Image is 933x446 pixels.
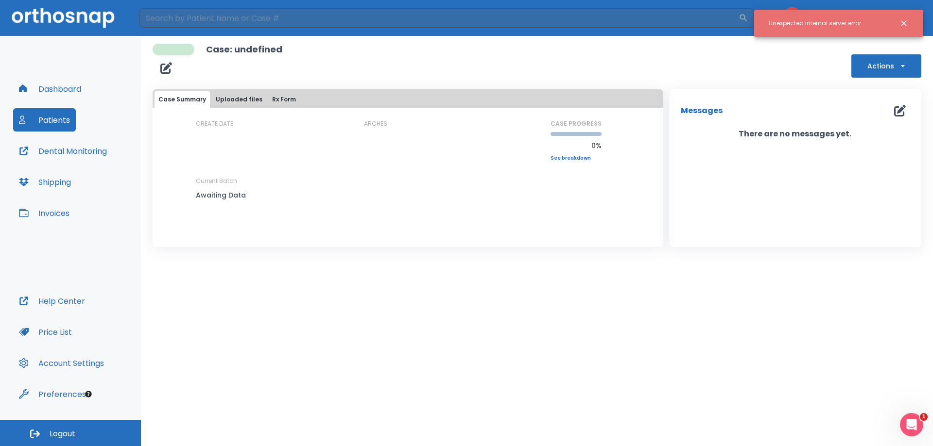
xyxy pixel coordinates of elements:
p: Case: undefined [206,44,282,55]
p: CREATE DATE [196,119,233,128]
button: Actions [851,54,921,78]
p: ARCHES [364,119,387,128]
button: Dashboard [13,77,87,100]
div: tabs [155,91,661,108]
p: There are no messages yet. [669,128,921,140]
button: Rx Form [268,91,300,108]
button: Preferences [13,382,92,406]
p: CASE PROGRESS [551,119,602,128]
button: Account Settings [13,351,110,375]
button: Price List [13,320,78,344]
input: Search by Patient Name or Case # [139,8,739,28]
img: Orthosnap [12,8,115,28]
button: Invoices [13,201,75,225]
p: Awaiting Data [196,189,283,201]
button: Help Center [13,289,91,313]
p: 0% [551,140,602,151]
button: Close notification [895,15,913,32]
span: 1 [920,413,928,421]
p: Messages [681,105,723,116]
div: Tooltip anchor [84,390,93,398]
button: Uploaded files [212,91,266,108]
iframe: Intercom live chat [900,413,923,436]
button: Patients [13,108,76,132]
button: Shipping [13,170,77,194]
button: Case Summary [155,91,210,108]
div: Unexpected internal server error [769,15,861,32]
a: See breakdown [551,155,602,161]
p: Current Batch [196,177,283,185]
span: Logout [50,429,75,439]
button: Dental Monitoring [13,139,113,163]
